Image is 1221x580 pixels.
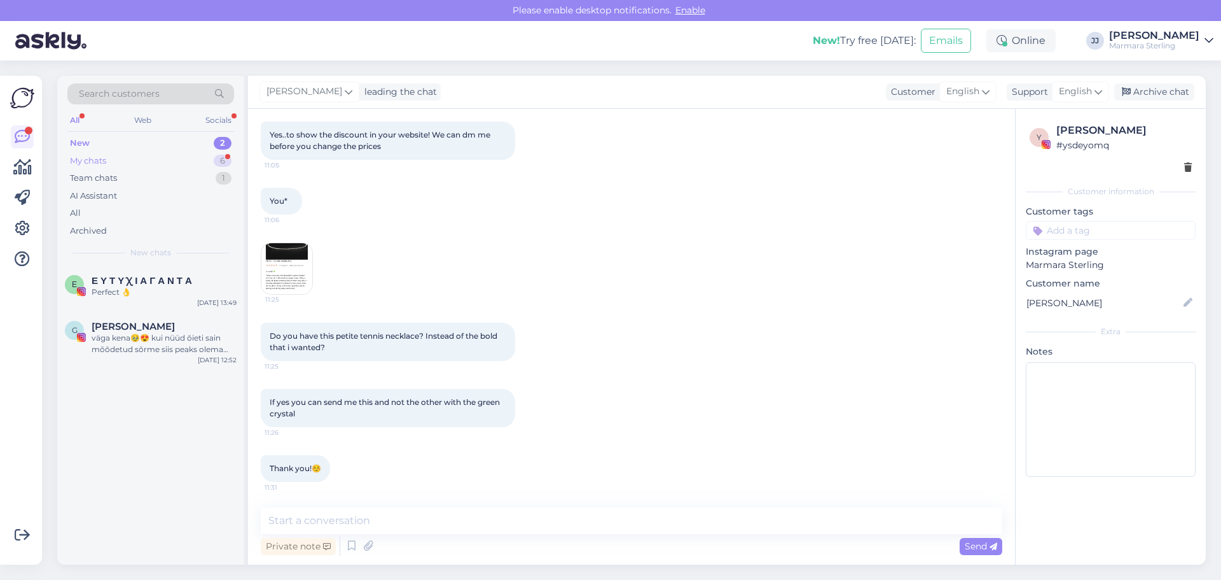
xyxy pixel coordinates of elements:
[70,207,81,220] div: All
[265,160,312,170] span: 11:05
[1109,31,1213,51] a: [PERSON_NAME]Marmara Sterling
[1037,132,1042,142] span: y
[1059,85,1092,99] span: English
[1007,85,1048,99] div: Support
[1114,83,1194,101] div: Archive chat
[72,279,77,289] span: Ε
[672,4,709,16] span: Enable
[1056,123,1192,138] div: [PERSON_NAME]
[216,172,231,185] div: 1
[1026,277,1196,290] p: Customer name
[1109,41,1199,51] div: Marmara Sterling
[946,85,979,99] span: English
[1026,296,1181,310] input: Add name
[197,298,237,308] div: [DATE] 13:49
[203,112,234,129] div: Socials
[1109,31,1199,41] div: [PERSON_NAME]
[10,86,34,110] img: Askly Logo
[198,355,237,365] div: [DATE] 12:52
[92,321,175,332] span: Gertu T
[79,87,160,101] span: Search customers
[921,29,971,53] button: Emails
[261,538,336,555] div: Private note
[965,541,997,552] span: Send
[1026,258,1196,272] p: Marmara Sterling
[130,247,171,258] span: New chats
[359,85,437,99] div: leading the chat
[813,33,916,48] div: Try free [DATE]:
[132,112,154,129] div: Web
[1026,345,1196,358] p: Notes
[266,85,342,99] span: [PERSON_NAME]
[886,85,935,99] div: Customer
[1026,205,1196,218] p: Customer tags
[1026,186,1196,197] div: Customer information
[1026,221,1196,240] input: Add a tag
[92,275,192,286] span: Ε Υ Τ Υ Χ Ι Α Γ Α Ν Τ Α
[70,225,107,237] div: Archived
[265,483,312,492] span: 11:31
[265,428,312,437] span: 11:26
[1026,245,1196,258] p: Instagram page
[270,397,502,418] span: If yes you can send me this and not the other with the green crystal
[67,112,82,129] div: All
[1026,326,1196,337] div: Extra
[270,130,492,151] span: Yes..to show the discount in your website! We can dm me before you change the prices
[70,137,90,150] div: New
[70,172,117,185] div: Team chats
[261,243,312,294] img: Attachment
[265,362,312,371] span: 11:25
[70,190,117,202] div: AI Assistant
[214,137,231,150] div: 2
[70,155,106,167] div: My chats
[813,34,840,46] b: New!
[92,286,237,298] div: Perfect 👌
[265,215,312,225] span: 11:06
[214,155,231,167] div: 6
[986,29,1056,52] div: Online
[270,331,499,352] span: Do you have this petite tennis necklace? Instead of the bold that i wanted?
[265,295,313,304] span: 11:25
[92,332,237,355] div: väga kena🥹😍 kui nüüd õieti sain mõõdetud sõrme siis peaks olema 17.5 . Pakiautomaadi soov [PERSON...
[1086,32,1104,50] div: JJ
[1056,138,1192,152] div: # ysdeyomq
[72,325,78,335] span: G
[270,463,321,473] span: Thank you!☺️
